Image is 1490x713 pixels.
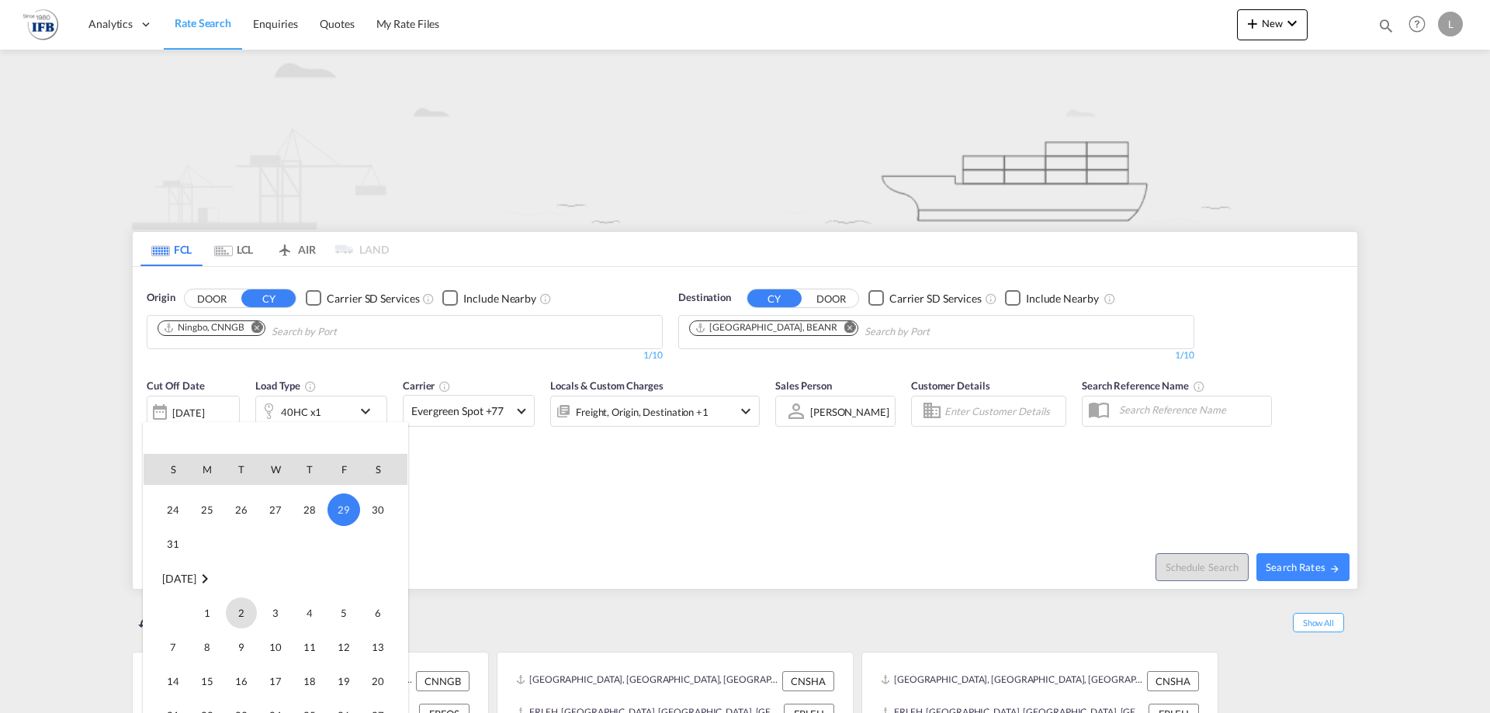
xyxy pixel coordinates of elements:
span: 6 [362,597,393,628]
span: 27 [260,494,291,525]
span: 28 [294,494,325,525]
span: 8 [192,632,223,663]
td: Tuesday September 2 2025 [224,596,258,630]
td: Thursday September 11 2025 [293,630,327,664]
td: Friday September 5 2025 [327,596,361,630]
tr: Week undefined [144,561,407,596]
td: Wednesday September 3 2025 [258,596,293,630]
th: T [224,454,258,485]
span: 17 [260,666,291,697]
th: S [361,454,407,485]
span: 5 [328,597,359,628]
td: Thursday September 4 2025 [293,596,327,630]
span: 19 [328,666,359,697]
td: Sunday August 24 2025 [144,493,190,527]
td: Tuesday September 16 2025 [224,664,258,698]
td: Tuesday August 26 2025 [224,493,258,527]
span: 4 [294,597,325,628]
th: M [190,454,224,485]
td: Sunday September 7 2025 [144,630,190,664]
span: 9 [226,632,257,663]
span: 30 [362,494,393,525]
span: 16 [226,666,257,697]
span: 31 [158,528,189,559]
span: 18 [294,666,325,697]
span: 3 [260,597,291,628]
span: 12 [328,632,359,663]
td: Saturday September 20 2025 [361,664,407,698]
td: Wednesday September 10 2025 [258,630,293,664]
th: T [293,454,327,485]
td: Tuesday September 9 2025 [224,630,258,664]
span: 10 [260,632,291,663]
td: Friday September 19 2025 [327,664,361,698]
td: Monday August 25 2025 [190,493,224,527]
td: Saturday August 30 2025 [361,493,407,527]
span: 25 [192,494,223,525]
span: 13 [362,632,393,663]
td: Wednesday September 17 2025 [258,664,293,698]
th: W [258,454,293,485]
td: Friday September 12 2025 [327,630,361,664]
span: 20 [362,666,393,697]
span: 7 [158,632,189,663]
tr: Week 2 [144,630,407,664]
span: 2 [226,597,257,628]
td: Wednesday August 27 2025 [258,493,293,527]
span: 11 [294,632,325,663]
span: [DATE] [162,572,196,585]
tr: Week 3 [144,664,407,698]
td: Sunday September 14 2025 [144,664,190,698]
td: September 2025 [144,561,407,596]
td: Saturday September 6 2025 [361,596,407,630]
td: Friday August 29 2025 [327,493,361,527]
tr: Week 5 [144,493,407,527]
tr: Week 1 [144,596,407,630]
th: S [144,454,190,485]
td: Monday September 1 2025 [190,596,224,630]
span: 26 [226,494,257,525]
span: 29 [327,493,360,526]
span: 24 [158,494,189,525]
td: Monday September 15 2025 [190,664,224,698]
span: 15 [192,666,223,697]
td: Thursday August 28 2025 [293,493,327,527]
span: 14 [158,666,189,697]
td: Sunday August 31 2025 [144,527,190,562]
td: Saturday September 13 2025 [361,630,407,664]
tr: Week 6 [144,527,407,562]
th: F [327,454,361,485]
td: Monday September 8 2025 [190,630,224,664]
td: Thursday September 18 2025 [293,664,327,698]
span: 1 [192,597,223,628]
